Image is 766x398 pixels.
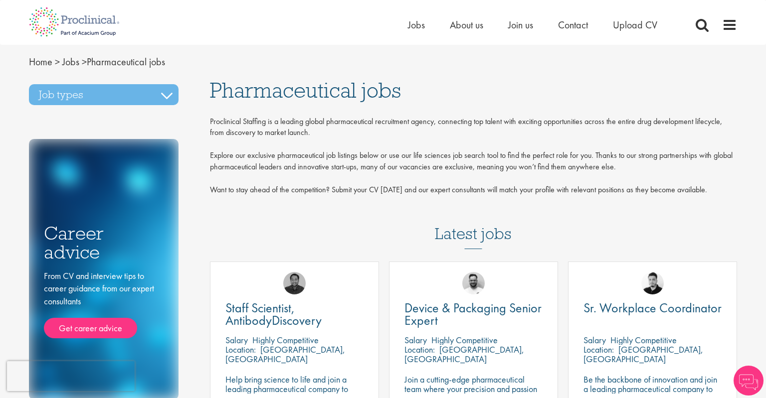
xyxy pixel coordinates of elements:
p: [GEOGRAPHIC_DATA], [GEOGRAPHIC_DATA] [225,344,345,365]
iframe: reCAPTCHA [7,361,135,391]
a: breadcrumb link to Home [29,55,52,68]
span: Location: [404,344,435,355]
a: Join us [508,18,533,31]
h3: Job types [29,84,179,105]
h3: Latest jobs [435,200,512,249]
a: Upload CV [613,18,657,31]
span: Staff Scientist, AntibodyDiscovery [225,299,322,329]
div: From CV and interview tips to career guidance from our expert consultants [44,269,164,339]
a: Contact [558,18,588,31]
span: Salary [404,334,427,346]
span: Pharmaceutical jobs [210,77,401,104]
img: Mike Raletz [283,272,306,294]
img: Anderson Maldonado [641,272,664,294]
a: Jobs [408,18,425,31]
span: Salary [225,334,248,346]
p: [GEOGRAPHIC_DATA], [GEOGRAPHIC_DATA] [583,344,703,365]
span: Sr. Workplace Coordinator [583,299,722,316]
span: Location: [225,344,256,355]
span: > [55,55,60,68]
span: Pharmaceutical jobs [29,55,165,68]
p: Highly Competitive [431,334,498,346]
span: Salary [583,334,606,346]
a: Sr. Workplace Coordinator [583,302,722,314]
a: Device & Packaging Senior Expert [404,302,543,327]
h3: Career advice [44,224,164,262]
span: Device & Packaging Senior Expert [404,299,542,329]
p: Highly Competitive [252,334,319,346]
span: > [82,55,87,68]
div: Proclinical Staffing is a leading global pharmaceutical recruitment agency, connecting top talent... [210,116,738,201]
a: Staff Scientist, AntibodyDiscovery [225,302,364,327]
a: breadcrumb link to Jobs [62,55,79,68]
a: Get career advice [44,318,137,339]
p: Highly Competitive [610,334,677,346]
a: About us [450,18,483,31]
span: Location: [583,344,614,355]
img: Emile De Beer [462,272,485,294]
img: Chatbot [734,366,764,396]
p: [GEOGRAPHIC_DATA], [GEOGRAPHIC_DATA] [404,344,524,365]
